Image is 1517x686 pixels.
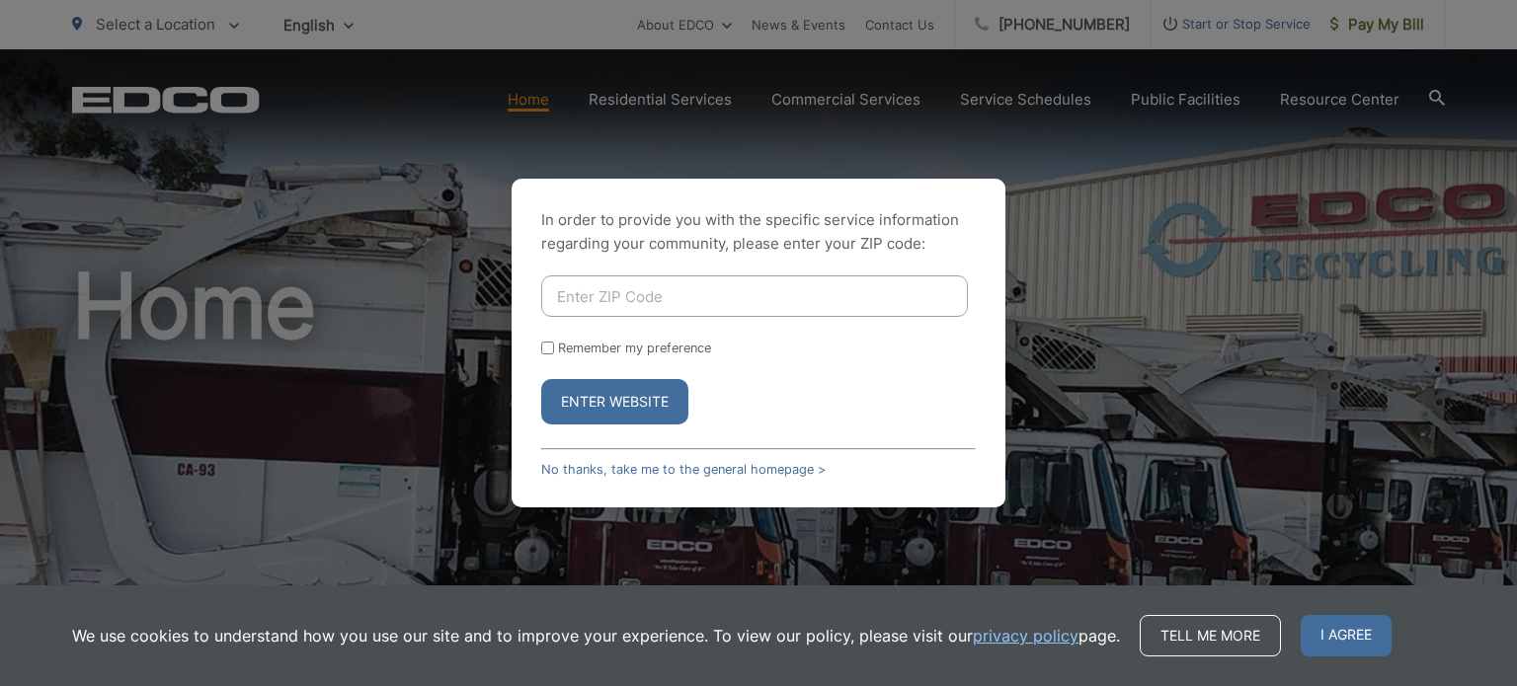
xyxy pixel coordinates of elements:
[1140,615,1281,656] a: Tell me more
[541,208,976,256] p: In order to provide you with the specific service information regarding your community, please en...
[1301,615,1392,656] span: I agree
[541,275,968,317] input: Enter ZIP Code
[558,341,711,355] label: Remember my preference
[973,624,1078,648] a: privacy policy
[541,379,688,424] button: Enter Website
[541,462,826,477] a: No thanks, take me to the general homepage >
[72,624,1120,648] p: We use cookies to understand how you use our site and to improve your experience. To view our pol...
